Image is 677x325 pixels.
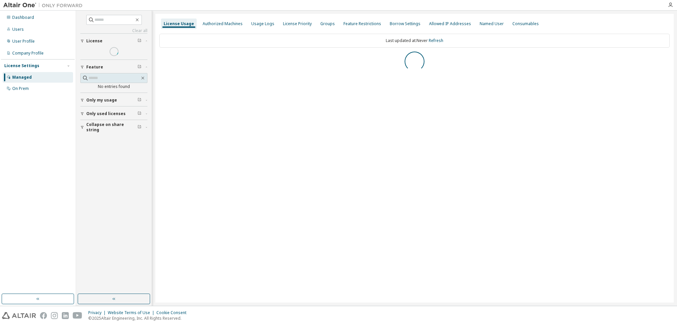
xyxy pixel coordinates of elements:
div: Groups [320,21,335,26]
div: No entries found [80,84,147,89]
a: Clear all [80,28,147,33]
div: Cookie Consent [156,310,190,315]
div: Borrow Settings [390,21,420,26]
span: Collapse on share string [86,122,138,133]
div: Users [12,27,24,32]
div: User Profile [12,39,35,44]
span: License [86,38,102,44]
div: On Prem [12,86,29,91]
img: altair_logo.svg [2,312,36,319]
div: Usage Logs [251,21,274,26]
div: Company Profile [12,51,44,56]
p: © 2025 Altair Engineering, Inc. All Rights Reserved. [88,315,190,321]
a: Refresh [429,38,443,43]
div: License Usage [164,21,194,26]
span: Clear filter [138,125,141,130]
div: Last updated at: Never [159,34,670,48]
div: License Priority [283,21,312,26]
div: Named User [480,21,504,26]
span: Feature [86,64,103,70]
span: Clear filter [138,98,141,103]
img: facebook.svg [40,312,47,319]
img: youtube.svg [73,312,82,319]
button: Only my usage [80,93,147,107]
span: Only used licenses [86,111,126,116]
div: Authorized Machines [203,21,243,26]
button: Feature [80,60,147,74]
span: Clear filter [138,111,141,116]
span: Clear filter [138,64,141,70]
img: instagram.svg [51,312,58,319]
span: Clear filter [138,38,141,44]
span: Only my usage [86,98,117,103]
img: Altair One [3,2,86,9]
div: Privacy [88,310,108,315]
div: Managed [12,75,32,80]
div: Dashboard [12,15,34,20]
div: Consumables [512,21,539,26]
button: License [80,34,147,48]
img: linkedin.svg [62,312,69,319]
div: License Settings [4,63,39,68]
button: Collapse on share string [80,120,147,135]
div: Feature Restrictions [343,21,381,26]
button: Only used licenses [80,106,147,121]
div: Allowed IP Addresses [429,21,471,26]
div: Website Terms of Use [108,310,156,315]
